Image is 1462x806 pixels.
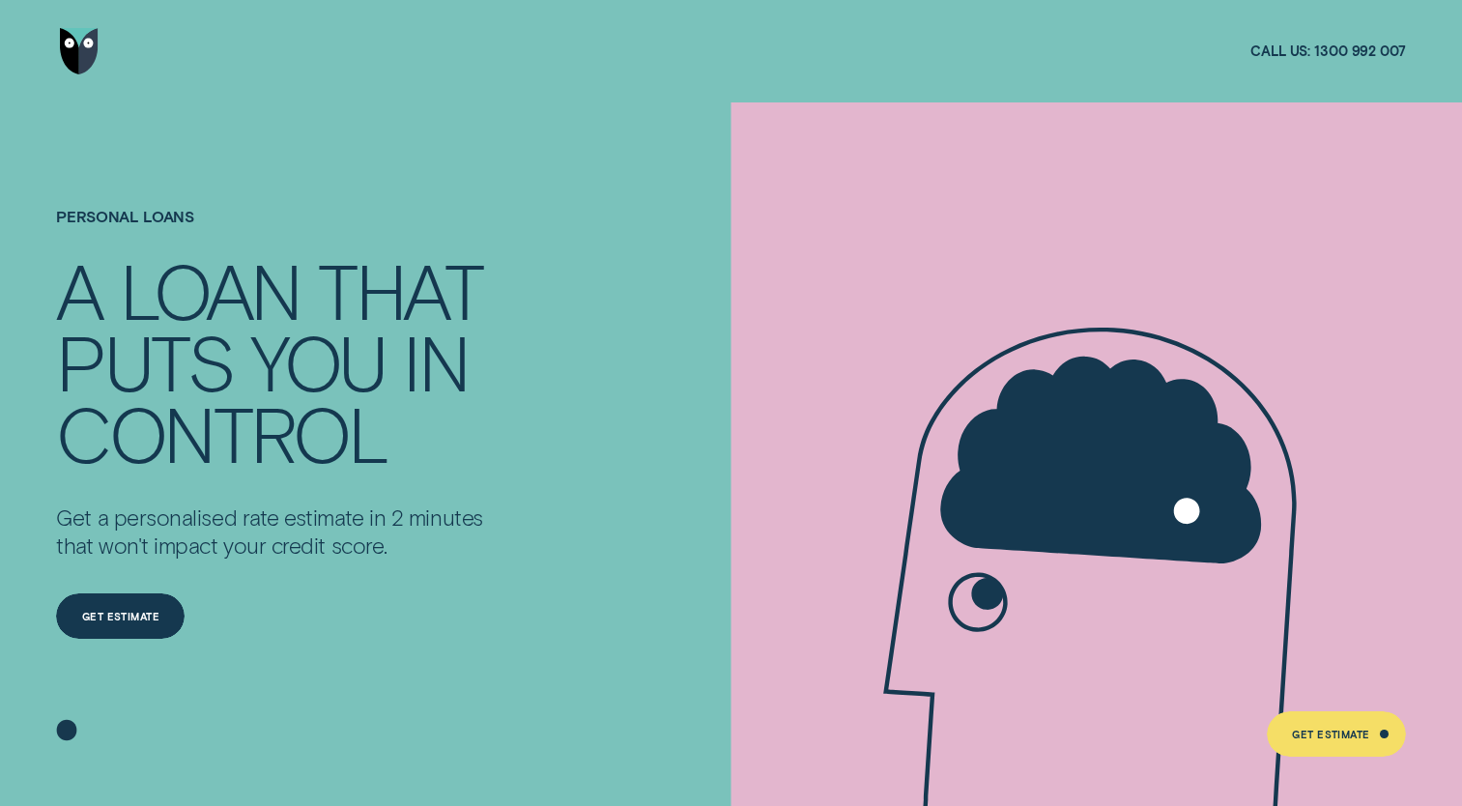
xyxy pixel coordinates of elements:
[120,254,301,326] div: LOAN
[56,326,233,397] div: PUTS
[56,254,501,469] h4: A LOAN THAT PUTS YOU IN CONTROL
[250,326,385,397] div: YOU
[1250,43,1405,61] a: Call us:1300 992 007
[56,397,387,469] div: CONTROL
[403,326,468,397] div: IN
[318,254,481,326] div: THAT
[60,28,99,74] img: Wisr
[56,504,501,559] p: Get a personalised rate estimate in 2 minutes that won't impact your credit score.
[56,593,185,640] a: Get Estimate
[1314,43,1405,61] span: 1300 992 007
[1267,711,1406,758] a: Get Estimate
[56,208,501,255] h1: Personal Loans
[56,254,101,326] div: A
[1250,43,1310,61] span: Call us:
